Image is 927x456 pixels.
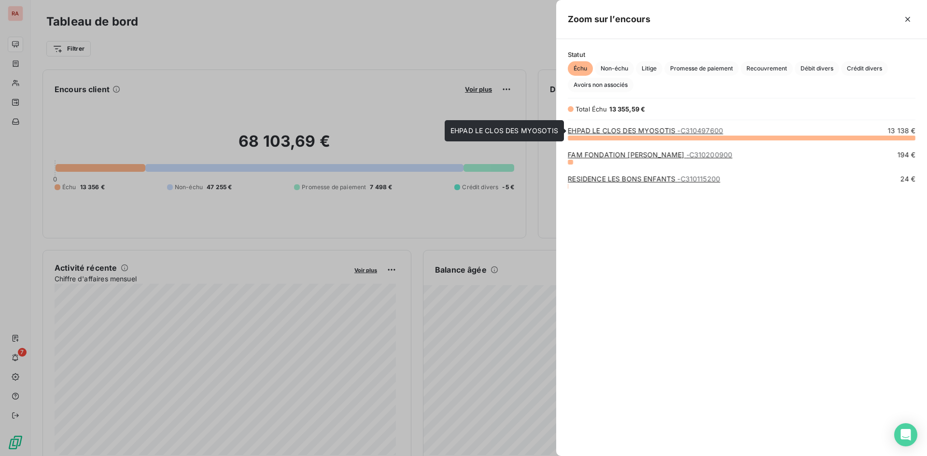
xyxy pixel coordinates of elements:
[894,423,917,446] div: Open Intercom Messenger
[568,51,915,58] span: Statut
[568,61,593,76] button: Échu
[568,151,732,159] a: FAM FONDATION [PERSON_NAME]
[795,61,839,76] button: Débit divers
[636,61,662,76] button: Litige
[568,13,650,26] h5: Zoom sur l’encours
[686,151,732,159] span: - C310200900
[568,126,723,135] a: EHPAD LE CLOS DES MYOSOTIS
[897,150,915,160] span: 194 €
[900,174,915,184] span: 24 €
[677,126,723,135] span: - C310497600
[568,78,633,92] button: Avoirs non associés
[841,61,888,76] button: Crédit divers
[450,126,558,135] span: EHPAD LE CLOS DES MYOSOTIS
[741,61,793,76] button: Recouvrement
[595,61,634,76] button: Non-échu
[568,175,720,183] a: RESIDENCE LES BONS ENFANTS
[664,61,739,76] button: Promesse de paiement
[677,175,720,183] span: - C310115200
[576,105,607,113] span: Total Échu
[888,126,915,136] span: 13 138 €
[609,105,646,113] span: 13 355,59 €
[556,126,927,444] div: grid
